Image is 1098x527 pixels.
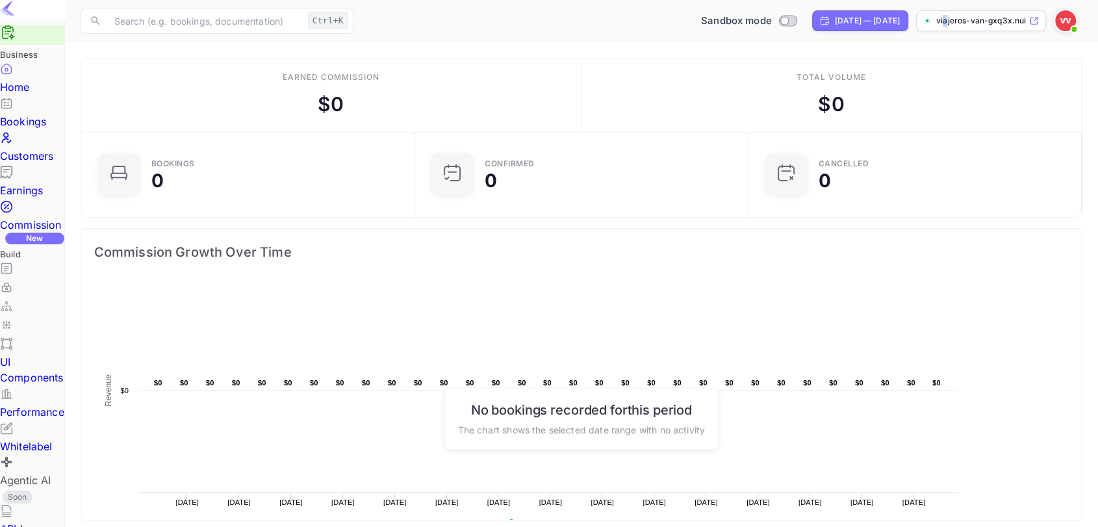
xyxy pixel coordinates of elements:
[458,402,705,417] h6: No bookings recorded for this period
[227,498,251,506] text: [DATE]
[120,387,129,394] text: $0
[435,498,458,506] text: [DATE]
[543,379,552,387] text: $0
[647,379,656,387] text: $0
[485,172,497,190] div: 0
[747,498,770,506] text: [DATE]
[1055,10,1076,31] img: viajeros van
[518,379,526,387] text: $0
[458,422,705,436] p: The chart shows the selected date range with no activity
[258,379,266,387] text: $0
[643,498,666,506] text: [DATE]
[154,379,162,387] text: $0
[701,14,772,29] span: Sandbox mode
[383,498,407,506] text: [DATE]
[936,15,1027,27] p: viajeros-van-gxq3x.nui...
[151,160,195,168] div: Bookings
[855,379,863,387] text: $0
[569,379,578,387] text: $0
[175,498,199,506] text: [DATE]
[621,379,630,387] text: $0
[3,491,32,503] span: Soon
[803,379,811,387] text: $0
[829,379,837,387] text: $0
[308,12,348,29] div: Ctrl+K
[835,15,900,27] div: [DATE] — [DATE]
[107,8,303,34] input: Search (e.g. bookings, documentation)
[180,379,188,387] text: $0
[487,498,510,506] text: [DATE]
[798,498,822,506] text: [DATE]
[850,498,873,506] text: [DATE]
[595,379,604,387] text: $0
[466,379,474,387] text: $0
[336,379,344,387] text: $0
[279,498,303,506] text: [DATE]
[104,374,113,406] text: Revenue
[414,379,422,387] text: $0
[696,14,802,29] div: Switch to Production mode
[206,379,214,387] text: $0
[932,379,941,387] text: $0
[695,498,718,506] text: [DATE]
[492,379,500,387] text: $0
[94,242,1069,263] span: Commission Growth Over Time
[539,498,562,506] text: [DATE]
[331,498,355,506] text: [DATE]
[777,379,785,387] text: $0
[5,233,64,244] div: New
[485,160,535,168] div: Confirmed
[318,90,344,119] div: $ 0
[819,172,831,190] div: 0
[232,379,240,387] text: $0
[699,379,708,387] text: $0
[310,379,318,387] text: $0
[151,172,164,190] div: 0
[751,379,760,387] text: $0
[818,90,844,119] div: $ 0
[673,379,682,387] text: $0
[440,379,448,387] text: $0
[902,498,925,506] text: [DATE]
[362,379,370,387] text: $0
[881,379,889,387] text: $0
[819,160,869,168] div: CANCELLED
[797,71,866,83] div: Total volume
[591,498,614,506] text: [DATE]
[725,379,734,387] text: $0
[388,379,396,387] text: $0
[907,379,915,387] text: $0
[284,379,292,387] text: $0
[283,71,379,83] div: Earned commission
